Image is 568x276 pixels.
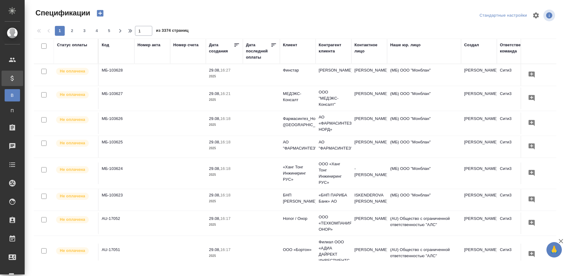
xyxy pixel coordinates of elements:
div: split button [478,11,529,20]
td: [PERSON_NAME] [461,244,497,265]
p: 29.08, [209,247,220,252]
p: БНП [PERSON_NAME] [283,192,313,204]
p: 2025 [209,145,240,151]
td: Сити3 [497,163,533,184]
p: Фармасинтез_Норд ([GEOGRAPHIC_DATA]) [283,116,313,128]
td: (МБ) ООО "Монблан" [387,163,461,184]
td: (МБ) ООО "Монблан" [387,136,461,158]
p: «Ханг Тонг Инжиниринг РУС» [283,164,313,183]
td: [PERSON_NAME] [351,113,387,134]
td: Сити3 [497,212,533,234]
p: 2025 [209,73,240,80]
td: Сити3 [497,189,533,211]
p: 29.08, [209,216,220,221]
p: 2025 [209,253,240,259]
td: [PERSON_NAME] [461,136,497,158]
span: 🙏 [549,243,559,256]
p: МЕДЭКС-Консалт [283,91,313,103]
td: МБ-103626 [99,113,134,134]
td: Сити3 [497,136,533,158]
span: В [8,92,17,98]
td: [PERSON_NAME] [461,64,497,86]
p: Honor / Онор [283,216,313,222]
button: 5 [104,26,114,36]
button: 3 [80,26,89,36]
p: 16:18 [220,116,231,121]
td: (МБ) ООО "Монблан" [387,113,461,134]
div: Дата создания [209,42,234,54]
td: [PERSON_NAME] [351,136,387,158]
td: (AU) Общество с ограниченной ответственностью "АЛС" [387,244,461,265]
p: ООО «Ханг Тонг Инжиниринг РУС» [319,161,348,186]
p: 16:18 [220,140,231,144]
td: [PERSON_NAME] [461,88,497,109]
td: МБ-103625 [99,136,134,158]
div: Номер акта [137,42,160,48]
td: ISKENDEROVA [PERSON_NAME] [351,189,387,211]
p: [PERSON_NAME] [319,67,348,73]
div: Код [102,42,109,48]
span: из 3374 страниц [156,27,189,36]
p: 16:18 [220,193,231,197]
td: МБ-103623 [99,189,134,211]
td: - [PERSON_NAME] [351,163,387,184]
div: Номер счета [173,42,198,48]
button: 2 [67,26,77,36]
button: 4 [92,26,102,36]
p: Не оплачена [60,117,85,123]
div: Контрагент клиента [319,42,348,54]
td: Сити3 [497,113,533,134]
p: 29.08, [209,193,220,197]
td: [PERSON_NAME] [351,64,387,86]
div: Клиент [283,42,297,48]
div: Статус оплаты [57,42,87,48]
td: МБ-103628 [99,64,134,86]
td: AU-17051 [99,244,134,265]
td: (МБ) ООО "Монблан" [387,64,461,86]
div: Контактное лицо [354,42,384,54]
span: Настроить таблицу [529,8,543,23]
p: 16:17 [220,216,231,221]
p: Не оплачена [60,140,85,146]
td: AU-17052 [99,212,134,234]
p: 16:21 [220,91,231,96]
p: 16:18 [220,166,231,171]
td: МБ-103624 [99,163,134,184]
td: [PERSON_NAME] [351,244,387,265]
p: Не оплачена [60,248,85,254]
p: ООО «ТЕХКОМПАНИЯ ОНОР» [319,214,348,233]
p: Не оплачена [60,167,85,173]
td: (МБ) ООО "Монблан" [387,88,461,109]
p: 2025 [209,172,240,178]
p: ООО "МЕДЭКС-Консалт" [319,89,348,108]
td: [PERSON_NAME] [461,212,497,234]
td: [PERSON_NAME] [461,189,497,211]
td: Сити3 [497,64,533,86]
span: П [8,108,17,114]
p: 2025 [209,198,240,204]
td: [PERSON_NAME] [351,212,387,234]
span: 3 [80,28,89,34]
p: Филиал ООО «АДИА ДАЙРЕКТ ИНВЕСТМЕНТС ... [319,239,348,270]
p: 29.08, [209,140,220,144]
td: [PERSON_NAME] [351,88,387,109]
td: [PERSON_NAME] [461,163,497,184]
p: 2025 [209,222,240,228]
p: ООО «Бортон» [283,247,313,253]
div: Дата последней оплаты [246,42,271,60]
div: Ответственная команда [500,42,530,54]
td: Сити3 [497,244,533,265]
p: 29.08, [209,116,220,121]
a: П [5,105,20,117]
p: Не оплачена [60,68,85,74]
p: 29.08, [209,68,220,72]
p: 29.08, [209,166,220,171]
td: Сити3 [497,88,533,109]
span: Посмотреть информацию [543,10,556,21]
p: Не оплачена [60,216,85,223]
button: 🙏 [546,242,562,257]
a: В [5,89,20,101]
p: Финстар [283,67,313,73]
td: [PERSON_NAME] [461,113,497,134]
p: АО "ФАРМАСИНТЕЗ" [319,139,348,151]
